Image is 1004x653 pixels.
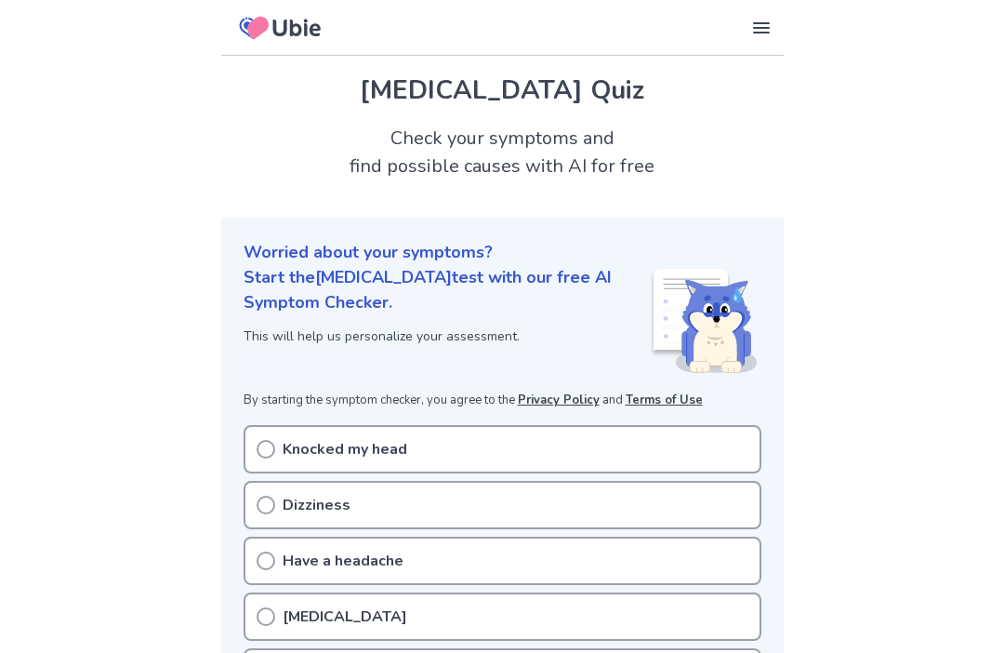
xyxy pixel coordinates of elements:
p: Dizziness [283,494,350,516]
p: Start the [MEDICAL_DATA] test with our free AI Symptom Checker. [244,265,650,315]
p: [MEDICAL_DATA] [283,606,407,628]
p: This will help us personalize your assessment. [244,326,650,346]
img: Shiba [650,269,758,373]
h1: [MEDICAL_DATA] Quiz [244,71,761,110]
p: Knocked my head [283,438,407,460]
h2: Check your symptoms and find possible causes with AI for free [221,125,784,180]
p: Worried about your symptoms? [244,240,761,265]
a: Terms of Use [626,392,703,408]
a: Privacy Policy [518,392,600,408]
p: Have a headache [283,550,403,572]
p: By starting the symptom checker, you agree to the and [244,392,761,410]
